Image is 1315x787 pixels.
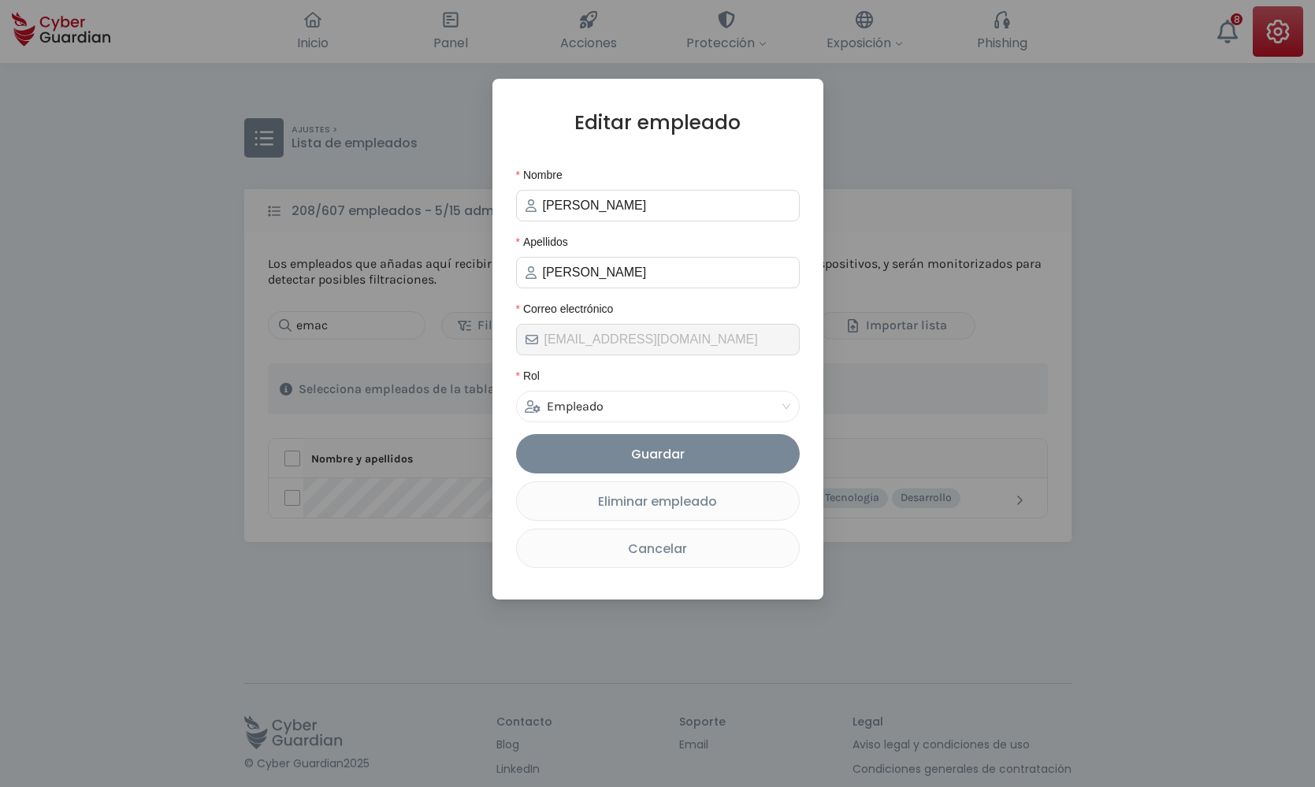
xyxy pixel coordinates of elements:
div: Cancelar [529,539,787,559]
input: Apellidos [543,263,790,282]
h1: Editar empleado [516,110,800,135]
div: Eliminar empleado [529,492,787,511]
label: Apellidos [516,233,579,251]
button: Cancelar [516,529,800,568]
label: Rol [516,367,551,384]
button: Eliminar empleado [516,481,800,521]
input: Correo electrónico [544,330,790,349]
div: Guardar [528,444,788,464]
div: Empleado [525,392,777,421]
label: Correo electrónico [516,300,625,317]
label: Nombre [516,166,574,184]
button: Guardar [516,434,800,473]
input: Nombre [543,196,790,215]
